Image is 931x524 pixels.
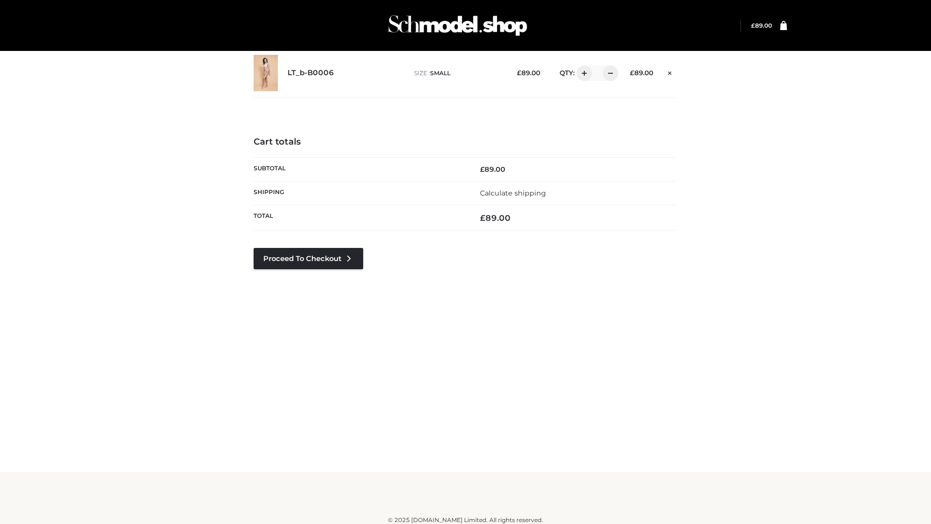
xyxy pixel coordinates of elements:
th: Subtotal [254,157,465,181]
a: Remove this item [663,65,677,78]
span: £ [517,69,521,77]
img: LT_b-B0006 - SMALL [254,55,278,91]
span: £ [630,69,634,77]
bdi: 89.00 [751,22,772,29]
span: SMALL [430,69,450,77]
img: Schmodel Admin 964 [385,6,530,45]
p: size : [414,69,502,78]
a: Calculate shipping [480,189,546,197]
a: Proceed to Checkout [254,248,363,269]
th: Total [254,205,465,231]
span: £ [480,165,484,174]
span: £ [480,213,485,223]
th: Shipping [254,181,465,205]
a: LT_b-B0006 [288,68,334,78]
bdi: 89.00 [480,165,505,174]
bdi: 89.00 [517,69,540,77]
h4: Cart totals [254,137,677,147]
span: £ [751,22,755,29]
bdi: 89.00 [480,213,511,223]
a: £89.00 [751,22,772,29]
div: QTY: [550,65,615,81]
bdi: 89.00 [630,69,653,77]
